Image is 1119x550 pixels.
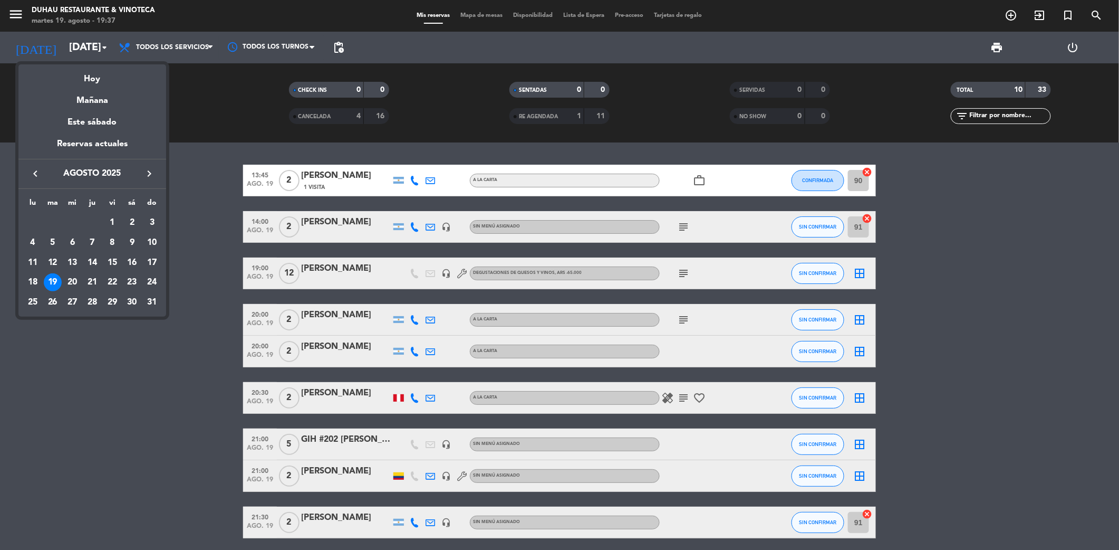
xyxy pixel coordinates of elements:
[43,197,63,213] th: martes
[143,234,161,252] div: 10
[103,273,121,291] div: 22
[102,292,122,312] td: 29 de agosto de 2025
[62,197,82,213] th: miércoles
[82,253,102,273] td: 14 de agosto de 2025
[102,197,122,213] th: viernes
[142,272,162,292] td: 24 de agosto de 2025
[143,254,161,272] div: 17
[82,197,102,213] th: jueves
[102,233,122,253] td: 8 de agosto de 2025
[123,254,141,272] div: 16
[123,234,141,252] div: 9
[23,233,43,253] td: 4 de agosto de 2025
[18,86,166,108] div: Mañana
[24,234,42,252] div: 4
[23,197,43,213] th: lunes
[62,272,82,292] td: 20 de agosto de 2025
[83,254,101,272] div: 14
[122,253,142,273] td: 16 de agosto de 2025
[123,214,141,232] div: 2
[62,233,82,253] td: 6 de agosto de 2025
[23,292,43,312] td: 25 de agosto de 2025
[143,273,161,291] div: 24
[102,253,122,273] td: 15 de agosto de 2025
[43,292,63,312] td: 26 de agosto de 2025
[103,214,121,232] div: 1
[142,213,162,233] td: 3 de agosto de 2025
[24,273,42,291] div: 18
[102,272,122,292] td: 22 de agosto de 2025
[122,292,142,312] td: 30 de agosto de 2025
[122,233,142,253] td: 9 de agosto de 2025
[82,272,102,292] td: 21 de agosto de 2025
[83,273,101,291] div: 21
[122,197,142,213] th: sábado
[62,253,82,273] td: 13 de agosto de 2025
[140,167,159,181] button: keyboard_arrow_right
[63,234,81,252] div: 6
[63,273,81,291] div: 20
[44,293,62,311] div: 26
[44,234,62,252] div: 5
[24,254,42,272] div: 11
[82,233,102,253] td: 7 de agosto de 2025
[18,108,166,137] div: Este sábado
[44,254,62,272] div: 12
[102,213,122,233] td: 1 de agosto de 2025
[103,293,121,311] div: 29
[43,233,63,253] td: 5 de agosto de 2025
[142,253,162,273] td: 17 de agosto de 2025
[63,293,81,311] div: 27
[43,272,63,292] td: 19 de agosto de 2025
[103,234,121,252] div: 8
[62,292,82,312] td: 27 de agosto de 2025
[18,64,166,86] div: Hoy
[123,293,141,311] div: 30
[23,213,102,233] td: AGO.
[122,213,142,233] td: 2 de agosto de 2025
[44,273,62,291] div: 19
[43,253,63,273] td: 12 de agosto de 2025
[82,292,102,312] td: 28 de agosto de 2025
[142,197,162,213] th: domingo
[143,167,156,180] i: keyboard_arrow_right
[83,234,101,252] div: 7
[26,167,45,181] button: keyboard_arrow_left
[123,273,141,291] div: 23
[24,293,42,311] div: 25
[23,272,43,292] td: 18 de agosto de 2025
[142,233,162,253] td: 10 de agosto de 2025
[29,167,42,180] i: keyboard_arrow_left
[142,292,162,312] td: 31 de agosto de 2025
[103,254,121,272] div: 15
[143,214,161,232] div: 3
[45,167,140,181] span: agosto 2025
[122,272,142,292] td: 23 de agosto de 2025
[63,254,81,272] div: 13
[143,293,161,311] div: 31
[23,253,43,273] td: 11 de agosto de 2025
[18,137,166,159] div: Reservas actuales
[83,293,101,311] div: 28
